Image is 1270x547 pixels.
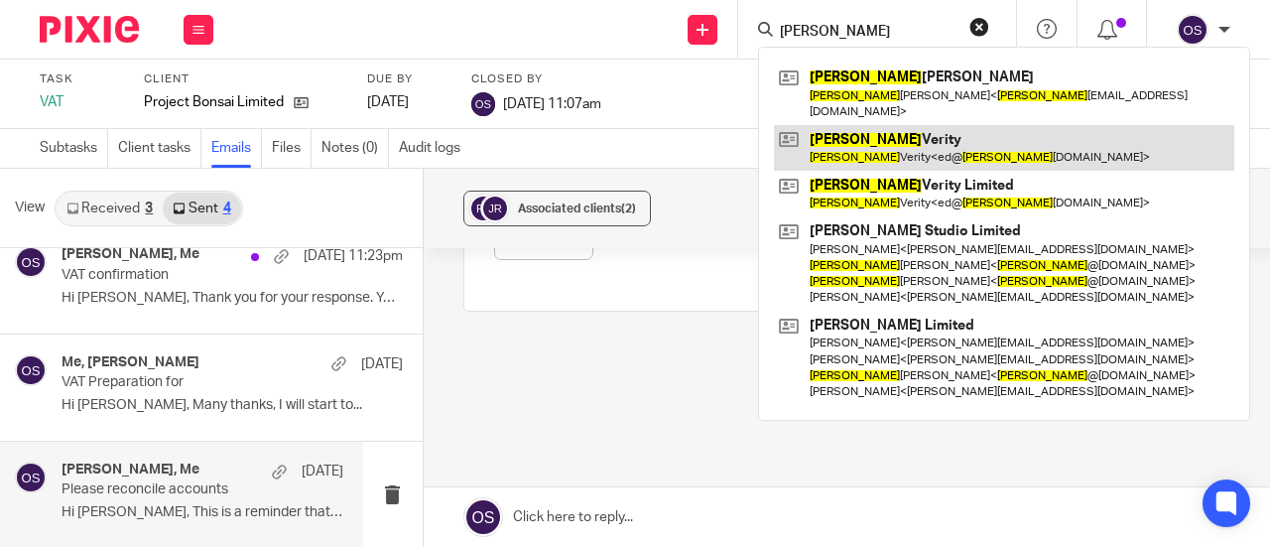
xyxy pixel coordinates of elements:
img: Pixie [40,16,139,43]
div: VAT [40,92,119,112]
a: Client tasks [118,129,201,168]
button: Clear [969,17,989,37]
a: Sent4 [163,193,240,224]
a: Subtasks [40,129,108,168]
a: Files [272,129,312,168]
label: Due by [367,71,446,87]
p: Please reconcile accounts [62,481,287,498]
input: Search [778,24,956,42]
div: 3 [145,202,153,215]
a: Audit logs [399,129,470,168]
span: [DATE] 11:07am [503,97,601,111]
p: [DATE] 11:23pm [304,246,403,266]
p: [DATE] [361,354,403,374]
h4: Me, [PERSON_NAME] [62,354,199,371]
img: svg%3E [468,194,498,223]
h4: [PERSON_NAME], Me [62,246,199,263]
span: (2) [621,203,636,214]
img: svg%3E [15,354,47,386]
img: svg%3E [15,462,47,493]
p: VAT Preparation for [62,374,334,391]
label: Closed by [471,71,601,87]
p: VAT confirmation [62,267,334,284]
img: svg%3E [15,246,47,278]
label: Task [40,71,119,87]
a: Received3 [57,193,163,224]
img: svg%3E [471,92,495,116]
div: [DATE] [367,92,446,112]
p: Hi [PERSON_NAME], Many thanks, I will start to... [62,397,403,414]
p: Hi [PERSON_NAME], This is a reminder that we plan... [62,504,343,521]
a: Emails [211,129,262,168]
div: 4 [223,202,231,215]
img: svg%3E [480,194,510,223]
p: [DATE] [302,462,343,481]
p: Project Bonsai Limited [144,92,284,112]
button: Associated clients(2) [463,191,651,226]
a: Notes (0) [321,129,389,168]
span: Associated clients [518,203,636,214]
p: Hi [PERSON_NAME], Thank you for your response. Yes,... [62,290,403,307]
img: svg%3E [1177,14,1208,46]
h4: [PERSON_NAME], Me [62,462,199,479]
label: Client [144,71,342,87]
span: View [15,198,45,218]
